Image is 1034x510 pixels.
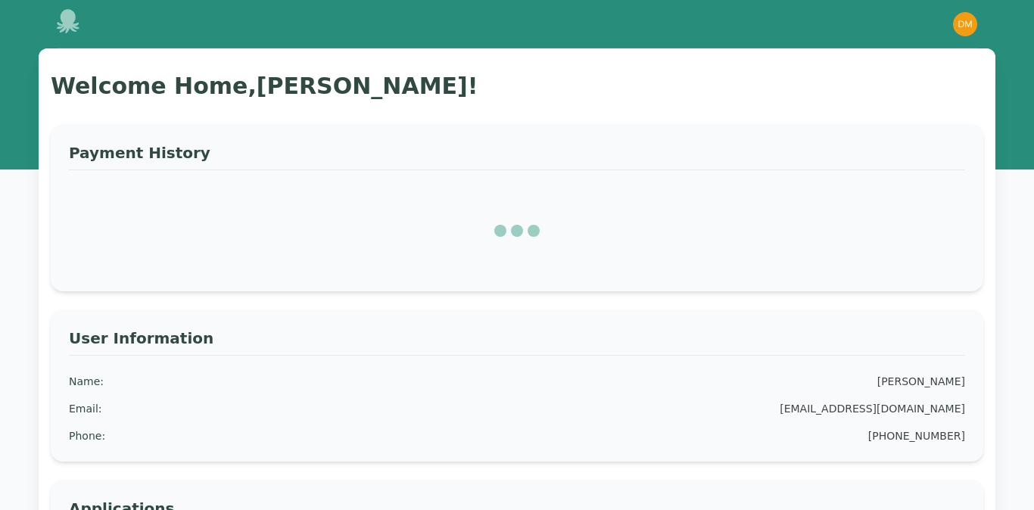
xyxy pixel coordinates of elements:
[69,328,965,356] h3: User Information
[877,374,965,389] div: [PERSON_NAME]
[69,401,102,416] div: Email :
[69,428,105,443] div: Phone :
[51,73,983,100] h1: Welcome Home, [PERSON_NAME] !
[868,428,965,443] div: [PHONE_NUMBER]
[780,401,965,416] div: [EMAIL_ADDRESS][DOMAIN_NAME]
[69,374,104,389] div: Name :
[69,142,965,170] h3: Payment History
